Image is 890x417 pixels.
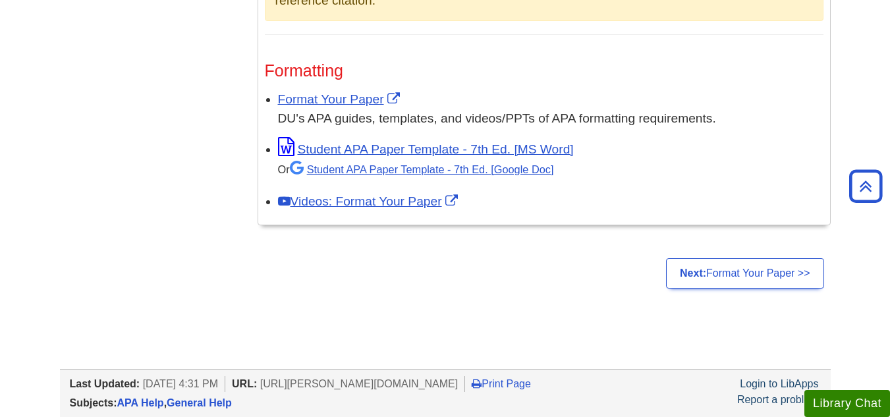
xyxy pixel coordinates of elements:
div: DU's APA guides, templates, and videos/PPTs of APA formatting requirements. [278,109,823,128]
span: Subjects: [70,397,117,408]
a: Report a problem [737,394,819,405]
a: Next:Format Your Paper >> [666,258,823,289]
a: Login to LibApps [740,378,818,389]
i: Print Page [472,378,482,389]
span: Last Updated: [70,378,140,389]
a: Link opens in new window [278,92,403,106]
a: APA Help [117,397,164,408]
span: , [117,397,232,408]
a: Link opens in new window [278,142,574,156]
button: Library Chat [804,390,890,417]
a: Link opens in new window [278,194,461,208]
h3: Formatting [265,61,823,80]
a: Student APA Paper Template - 7th Ed. [Google Doc] [290,163,554,175]
strong: Next: [680,267,706,279]
small: Or [278,163,554,175]
a: Print Page [472,378,531,389]
a: General Help [167,397,232,408]
span: [DATE] 4:31 PM [143,378,218,389]
a: Back to Top [845,177,887,195]
span: URL: [232,378,257,389]
span: [URL][PERSON_NAME][DOMAIN_NAME] [260,378,459,389]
